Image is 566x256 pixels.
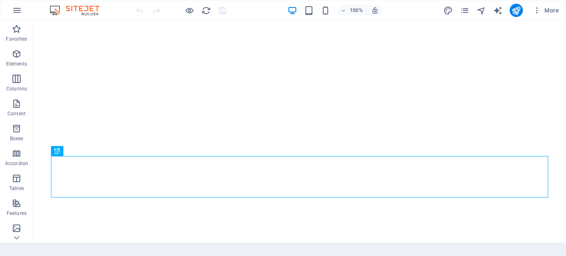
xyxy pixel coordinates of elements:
p: Favorites [6,36,27,42]
button: text_generator [493,5,503,15]
button: publish [510,4,523,17]
span: More [533,6,559,15]
i: On resize automatically adjust zoom level to fit chosen device. [371,7,379,14]
button: More [530,4,562,17]
p: Content [7,110,26,117]
p: Accordion [5,160,28,167]
button: 100% [337,5,367,15]
img: Editor Logo [48,5,110,15]
button: pages [460,5,470,15]
p: Tables [9,185,24,192]
button: Click here to leave preview mode and continue editing [184,5,194,15]
p: Elements [6,61,27,67]
button: navigator [477,5,486,15]
i: Design (Ctrl+Alt+Y) [443,6,453,15]
i: Reload page [201,6,211,15]
button: design [443,5,453,15]
i: Pages (Ctrl+Alt+S) [460,6,469,15]
button: reload [201,5,211,15]
h6: 100% [350,5,363,15]
p: Features [7,210,27,217]
p: Columns [6,85,27,92]
i: Publish [511,6,521,15]
i: AI Writer [493,6,503,15]
i: Navigator [477,6,486,15]
p: Boxes [10,135,24,142]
